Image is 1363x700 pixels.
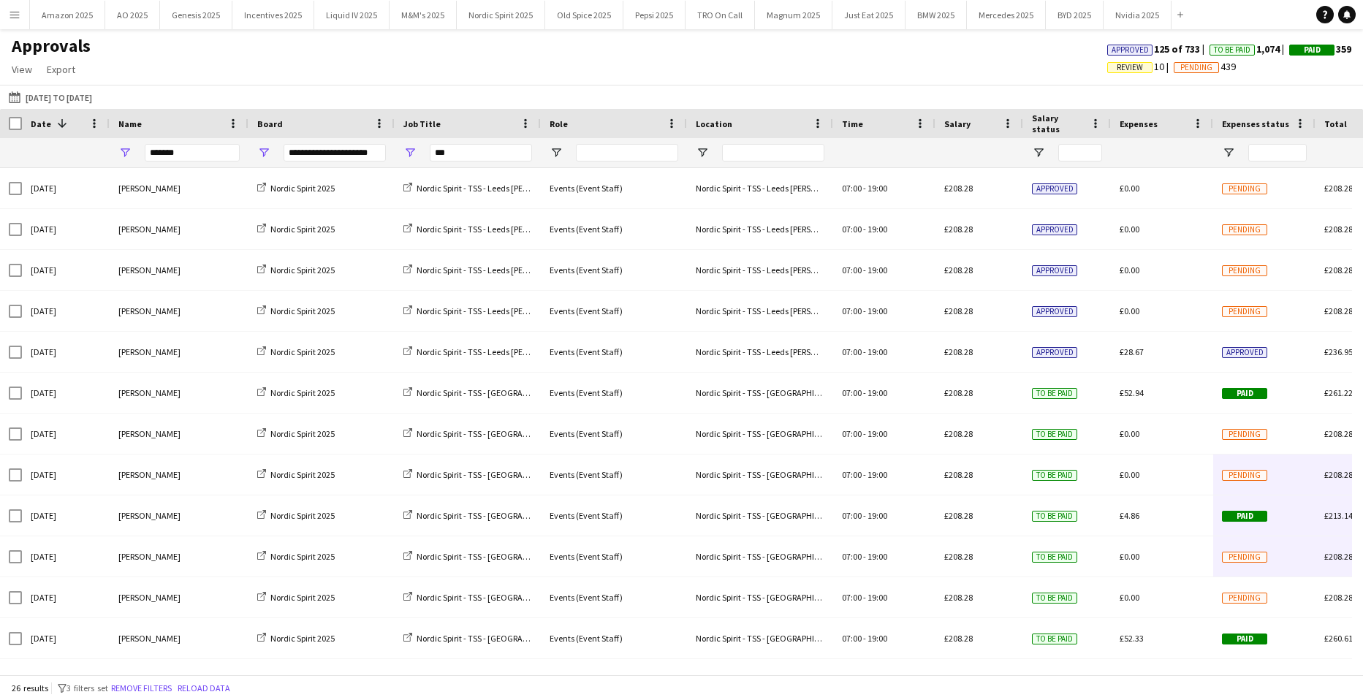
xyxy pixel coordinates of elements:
span: Pending [1180,63,1212,72]
span: 19:00 [867,346,887,357]
div: [PERSON_NAME] [110,332,248,372]
button: Open Filter Menu [1032,146,1045,159]
span: Nordic Spirit - TSS - [GEOGRAPHIC_DATA] [417,551,568,562]
div: Nordic Spririt - TSS - Wetherby [687,659,833,699]
span: Nordic Spirit - TSS - Leeds [PERSON_NAME] [417,346,573,357]
span: £208.28 [1324,183,1353,194]
button: Open Filter Menu [257,146,270,159]
span: View [12,63,32,76]
div: Events (Event Staff) [541,250,687,290]
button: Magnum 2025 [755,1,832,29]
input: Role Filter Input [576,144,678,161]
button: Reload data [175,680,233,696]
span: Nordic Spirit 2025 [270,469,335,480]
span: Nordic Spirit 2025 [270,387,335,398]
a: Nordic Spirit 2025 [257,551,335,562]
button: Liquid IV 2025 [314,1,390,29]
span: 19:00 [867,305,887,316]
div: [PERSON_NAME] [110,373,248,413]
span: 07:00 [842,346,862,357]
span: £0.00 [1120,224,1139,235]
a: Nordic Spirit 2025 [257,346,335,357]
span: To be paid [1032,593,1077,604]
span: Nordic Spirit - TSS - [GEOGRAPHIC_DATA] [417,592,568,603]
span: To be paid [1032,634,1077,644]
span: To be paid [1032,511,1077,522]
div: [DATE] [22,209,110,249]
div: [DATE] [22,495,110,536]
span: £208.28 [944,551,973,562]
button: Open Filter Menu [1222,146,1235,159]
div: Nordic Spirit - TSS - [GEOGRAPHIC_DATA] [687,577,833,617]
span: £208.28 [944,265,973,275]
div: Events (Event Staff) [541,536,687,577]
span: 19:00 [867,633,887,644]
span: £208.28 [1324,428,1353,439]
input: Name Filter Input [145,144,240,161]
span: 07:00 [842,305,862,316]
button: Mercedes 2025 [967,1,1046,29]
span: Nordic Spirit - TSS - [GEOGRAPHIC_DATA] [417,633,568,644]
span: 3 filters set [67,682,108,693]
span: £208.28 [1324,224,1353,235]
button: BMW 2025 [905,1,967,29]
div: Nordic Spirit - TSS - [GEOGRAPHIC_DATA] [687,414,833,454]
div: Nordic Spirit - TSS - Leeds [PERSON_NAME] [687,209,833,249]
div: [DATE] [22,659,110,699]
span: £236.95 [1324,346,1353,357]
button: Just Eat 2025 [832,1,905,29]
span: Role [550,118,568,129]
span: Nordic Spirit 2025 [270,510,335,521]
span: £0.00 [1120,592,1139,603]
div: Events (Event Staff) [541,414,687,454]
a: Nordic Spirit 2025 [257,510,335,521]
div: [PERSON_NAME] [110,659,248,699]
span: Total [1324,118,1347,129]
div: [DATE] [22,577,110,617]
div: [DATE] [22,618,110,658]
button: [DATE] to [DATE] [6,88,95,106]
span: 19:00 [867,551,887,562]
div: [PERSON_NAME] [110,536,248,577]
div: [DATE] [22,168,110,208]
a: Nordic Spirit 2025 [257,387,335,398]
span: Pending [1222,224,1267,235]
span: 07:00 [842,469,862,480]
span: Review [1117,63,1143,72]
span: 19:00 [867,265,887,275]
div: [DATE] [22,373,110,413]
div: Nordic Spirit - TSS - [GEOGRAPHIC_DATA] [687,495,833,536]
div: Nordic Spirit - TSS - [GEOGRAPHIC_DATA] [687,618,833,658]
a: Nordic Spirit - TSS - Leeds [PERSON_NAME] [403,224,573,235]
div: [DATE] [22,454,110,495]
span: 359 [1289,42,1351,56]
input: Job Title Filter Input [430,144,532,161]
div: [PERSON_NAME] [110,618,248,658]
span: Nordic Spirit 2025 [270,592,335,603]
span: - [863,305,866,316]
span: Nordic Spirit - TSS - Leeds [PERSON_NAME] [417,224,573,235]
span: £208.28 [944,633,973,644]
a: View [6,60,38,79]
span: Paid [1304,45,1321,55]
span: Paid [1222,388,1267,399]
span: Nordic Spirit - TSS - [GEOGRAPHIC_DATA] [417,387,568,398]
span: £208.28 [1324,469,1353,480]
span: £208.28 [944,428,973,439]
a: Nordic Spirit 2025 [257,183,335,194]
div: Nordic Spirit - TSS - Leeds [PERSON_NAME] [687,332,833,372]
button: Amazon 2025 [30,1,105,29]
div: Nordic Spirit - TSS - [GEOGRAPHIC_DATA] [687,536,833,577]
span: - [863,551,866,562]
div: Events (Event Staff) [541,209,687,249]
span: 19:00 [867,428,887,439]
span: 439 [1174,60,1236,73]
span: Nordic Spirit 2025 [270,224,335,235]
span: Date [31,118,51,129]
span: Nordic Spirit - TSS - Leeds [PERSON_NAME] [417,305,573,316]
span: £208.28 [944,305,973,316]
span: Paid [1222,634,1267,644]
span: £208.28 [944,510,973,521]
span: £0.00 [1120,265,1139,275]
a: Nordic Spirit - TSS - Leeds [PERSON_NAME] [403,305,573,316]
